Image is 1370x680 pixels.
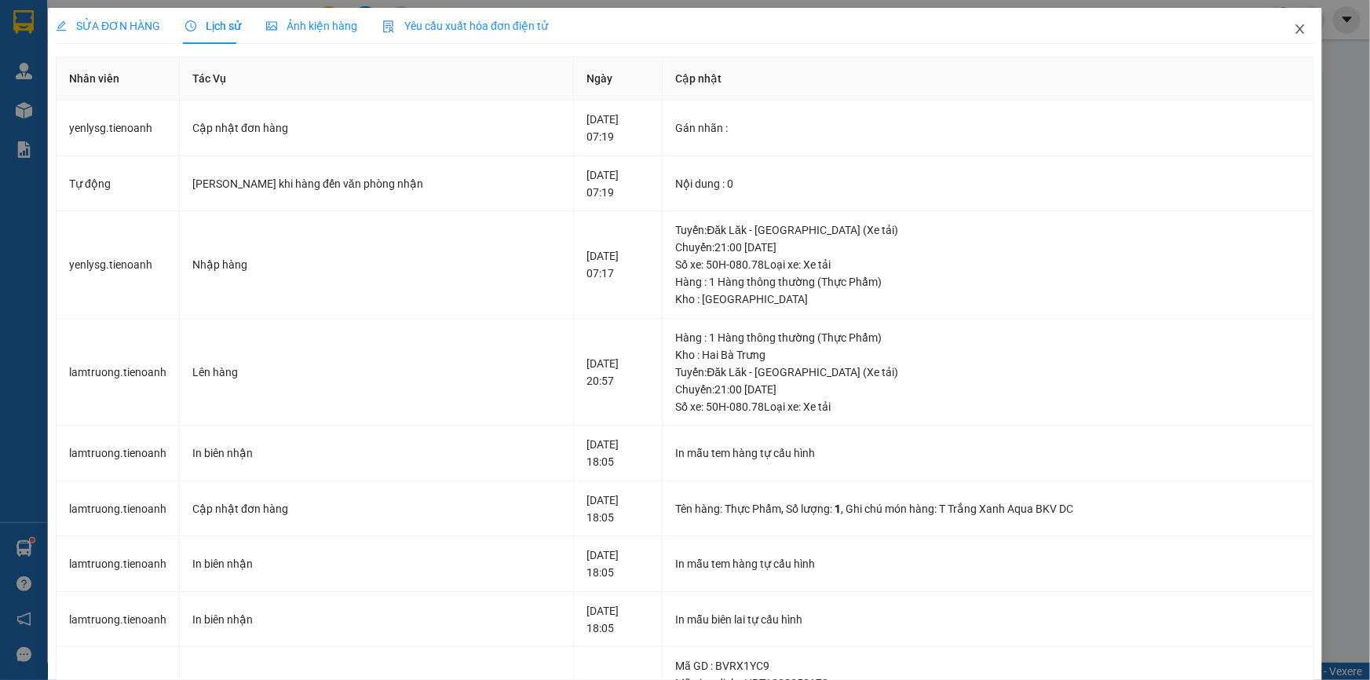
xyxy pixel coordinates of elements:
[586,492,650,526] div: [DATE] 18:05
[574,57,663,101] th: Ngày
[57,57,180,101] th: Nhân viên
[180,57,574,101] th: Tác Vụ
[675,657,1301,675] div: Mã GD : BVRX1YC9
[586,111,650,145] div: [DATE] 07:19
[192,256,561,273] div: Nhập hàng
[725,503,781,515] span: Thực Phẩm
[57,536,180,592] td: lamtruong.tienoanh
[57,592,180,648] td: lamtruong.tienoanh
[939,503,1073,515] span: T Trắng Xanh Aqua BKV DC
[192,611,561,628] div: In biên nhận
[192,175,561,192] div: [PERSON_NAME] khi hàng đến văn phòng nhận
[675,364,1301,415] div: Tuyến : Đăk Lăk - [GEOGRAPHIC_DATA] (Xe tải) Chuyến: 21:00 [DATE] Số xe: 50H-080.78 Loại xe: Xe tải
[675,611,1301,628] div: In mẫu biên lai tự cấu hình
[192,500,561,517] div: Cập nhật đơn hàng
[57,101,180,156] td: yenlysg.tienoanh
[675,555,1301,572] div: In mẫu tem hàng tự cấu hình
[57,426,180,481] td: lamtruong.tienoanh
[382,20,548,32] span: Yêu cầu xuất hóa đơn điện tử
[586,166,650,201] div: [DATE] 07:19
[185,20,241,32] span: Lịch sử
[675,346,1301,364] div: Kho : Hai Bà Trưng
[382,20,395,33] img: icon
[586,436,650,470] div: [DATE] 18:05
[192,555,561,572] div: In biên nhận
[266,20,277,31] span: picture
[192,444,561,462] div: In biên nhận
[586,355,650,389] div: [DATE] 20:57
[185,20,196,31] span: clock-circle
[586,602,650,637] div: [DATE] 18:05
[675,291,1301,308] div: Kho : [GEOGRAPHIC_DATA]
[586,547,650,581] div: [DATE] 18:05
[192,364,561,381] div: Lên hàng
[586,247,650,282] div: [DATE] 07:17
[56,20,160,32] span: SỬA ĐƠN HÀNG
[57,211,180,319] td: yenlysg.tienoanh
[57,319,180,426] td: lamtruong.tienoanh
[266,20,357,32] span: Ảnh kiện hàng
[57,156,180,212] td: Tự động
[835,503,841,515] span: 1
[663,57,1314,101] th: Cập nhật
[675,329,1301,346] div: Hàng : 1 Hàng thông thường (Thực Phẩm)
[675,444,1301,462] div: In mẫu tem hàng tự cấu hình
[675,175,1301,192] div: Nội dung : 0
[675,273,1301,291] div: Hàng : 1 Hàng thông thường (Thực Phẩm)
[192,119,561,137] div: Cập nhật đơn hàng
[675,500,1301,517] div: Tên hàng: , Số lượng: , Ghi chú món hàng:
[675,119,1301,137] div: Gán nhãn :
[57,481,180,537] td: lamtruong.tienoanh
[56,20,67,31] span: edit
[1278,8,1322,52] button: Close
[1294,23,1306,35] span: close
[675,221,1301,273] div: Tuyến : Đăk Lăk - [GEOGRAPHIC_DATA] (Xe tải) Chuyến: 21:00 [DATE] Số xe: 50H-080.78 Loại xe: Xe tải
